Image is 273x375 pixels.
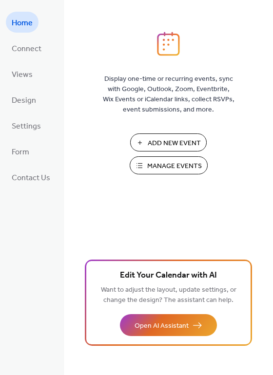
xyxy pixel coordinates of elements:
a: Design [6,89,42,110]
a: Home [6,12,39,33]
img: logo_icon.svg [157,32,179,56]
button: Manage Events [130,156,208,174]
span: Views [12,67,33,82]
span: Open AI Assistant [135,321,189,331]
span: Edit Your Calendar with AI [120,269,217,282]
span: Want to adjust the layout, update settings, or change the design? The assistant can help. [101,283,236,307]
span: Settings [12,119,41,134]
a: Views [6,63,39,84]
button: Add New Event [130,133,207,151]
a: Form [6,141,35,162]
button: Open AI Assistant [120,314,217,336]
a: Settings [6,115,47,136]
span: Form [12,145,29,160]
span: Display one-time or recurring events, sync with Google, Outlook, Zoom, Eventbrite, Wix Events or ... [103,74,234,115]
span: Add New Event [148,138,201,149]
span: Connect [12,41,41,56]
a: Contact Us [6,167,56,187]
span: Contact Us [12,170,50,186]
span: Home [12,16,33,31]
a: Connect [6,37,47,58]
span: Manage Events [147,161,202,171]
span: Design [12,93,36,108]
